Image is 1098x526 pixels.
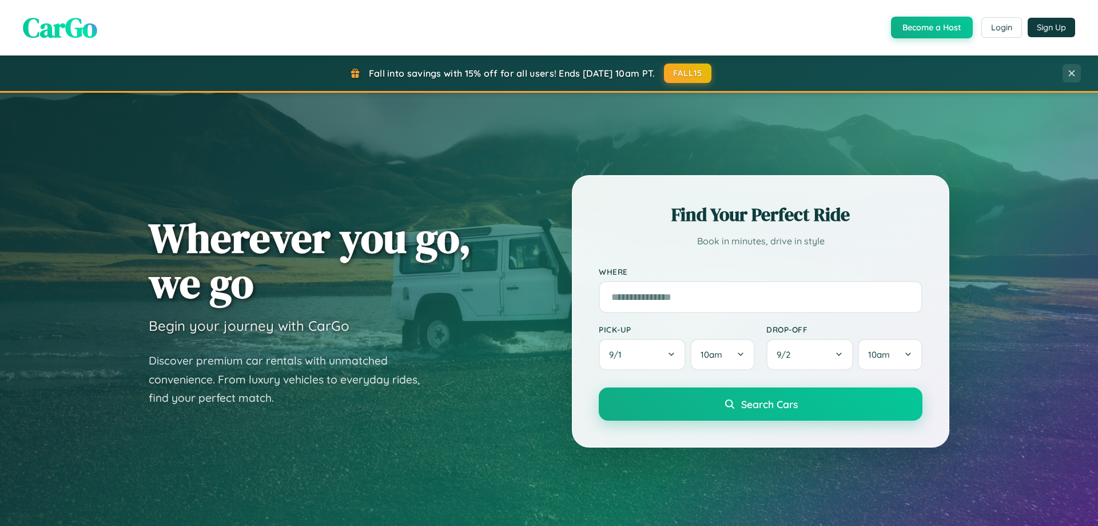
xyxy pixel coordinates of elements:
[599,202,922,227] h2: Find Your Perfect Ride
[701,349,722,360] span: 10am
[149,317,349,334] h3: Begin your journey with CarGo
[599,233,922,250] p: Book in minutes, drive in style
[599,267,922,276] label: Where
[149,351,435,408] p: Discover premium car rentals with unmatched convenience. From luxury vehicles to everyday rides, ...
[609,349,627,360] span: 9 / 1
[868,349,890,360] span: 10am
[858,339,922,370] button: 10am
[599,325,755,334] label: Pick-up
[23,9,97,46] span: CarGo
[981,17,1022,38] button: Login
[777,349,796,360] span: 9 / 2
[599,387,922,421] button: Search Cars
[149,215,471,306] h1: Wherever you go, we go
[766,325,922,334] label: Drop-off
[690,339,755,370] button: 10am
[369,68,655,79] span: Fall into savings with 15% off for all users! Ends [DATE] 10am PT.
[741,398,798,410] span: Search Cars
[891,17,973,38] button: Become a Host
[766,339,853,370] button: 9/2
[599,339,686,370] button: 9/1
[1028,18,1075,37] button: Sign Up
[664,64,712,83] button: FALL15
